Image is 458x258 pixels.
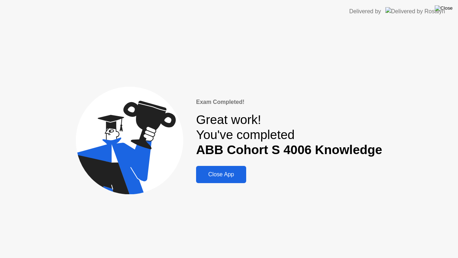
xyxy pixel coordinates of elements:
b: ABB Cohort S 4006 Knowledge [196,143,382,157]
img: Delivered by Rosalyn [385,7,445,15]
div: Delivered by [349,7,381,16]
div: Great work! You've completed [196,112,382,158]
div: Exam Completed! [196,98,382,106]
button: Close App [196,166,246,183]
div: Close App [198,171,244,178]
img: Close [435,5,453,11]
